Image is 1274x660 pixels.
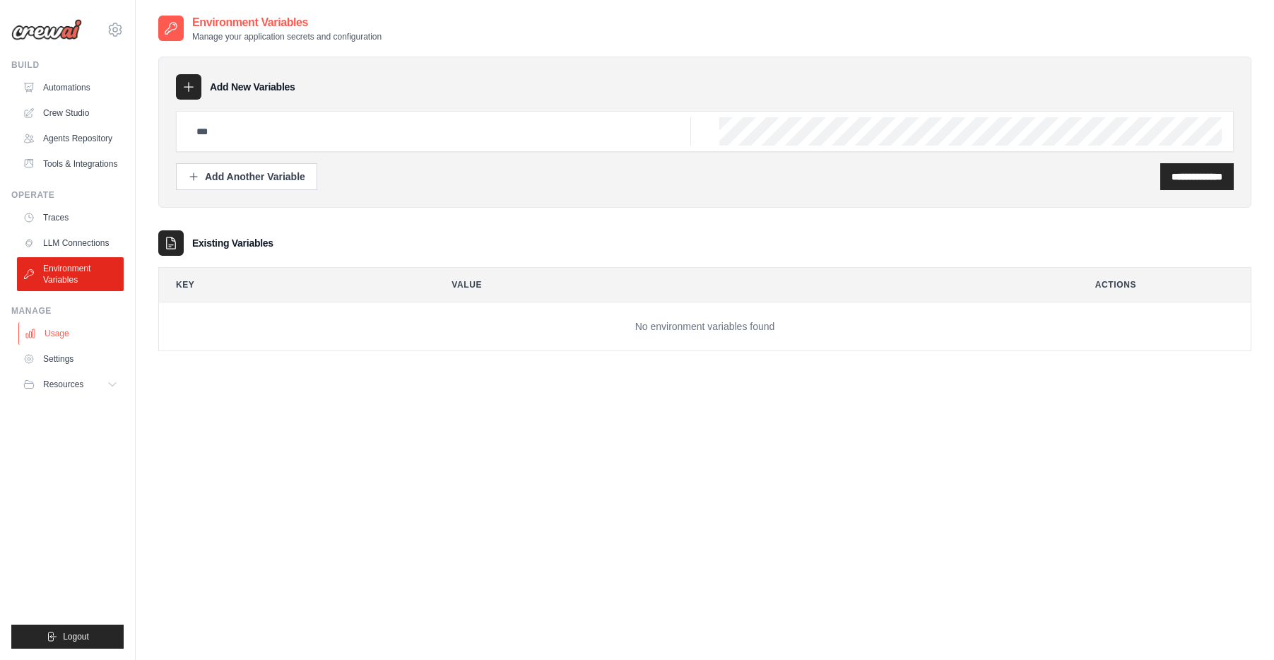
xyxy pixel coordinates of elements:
[17,232,124,254] a: LLM Connections
[210,80,295,94] h3: Add New Variables
[17,127,124,150] a: Agents Repository
[435,268,1067,302] th: Value
[159,268,423,302] th: Key
[11,19,82,40] img: Logo
[18,322,125,345] a: Usage
[192,14,382,31] h2: Environment Variables
[192,236,273,250] h3: Existing Variables
[17,373,124,396] button: Resources
[17,153,124,175] a: Tools & Integrations
[176,163,317,190] button: Add Another Variable
[11,59,124,71] div: Build
[188,170,305,184] div: Add Another Variable
[11,625,124,649] button: Logout
[11,305,124,317] div: Manage
[17,102,124,124] a: Crew Studio
[159,302,1251,351] td: No environment variables found
[17,76,124,99] a: Automations
[17,348,124,370] a: Settings
[1078,268,1251,302] th: Actions
[63,631,89,642] span: Logout
[43,379,83,390] span: Resources
[17,206,124,229] a: Traces
[11,189,124,201] div: Operate
[192,31,382,42] p: Manage your application secrets and configuration
[17,257,124,291] a: Environment Variables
